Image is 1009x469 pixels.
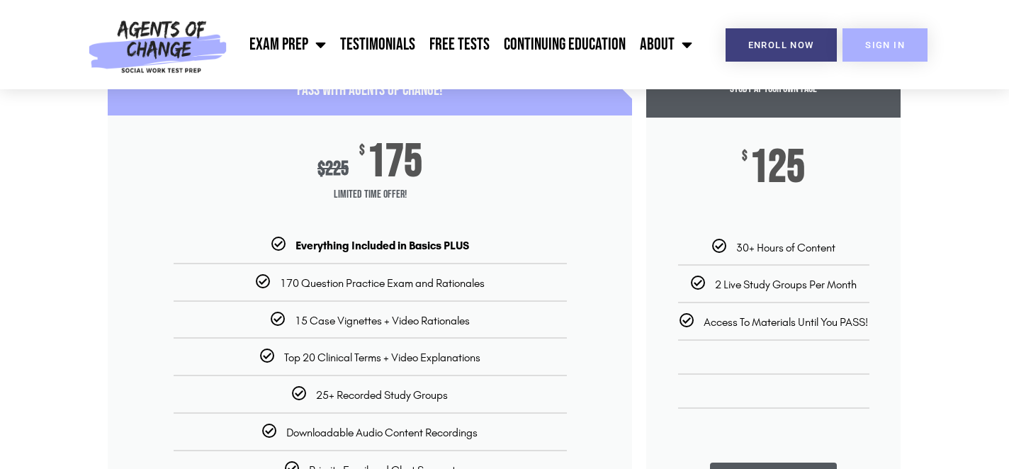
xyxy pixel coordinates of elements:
span: 125 [750,149,805,186]
span: 175 [367,144,422,181]
a: Free Tests [422,27,497,62]
a: Testimonials [333,27,422,62]
span: Enroll Now [748,40,814,50]
span: $ [359,144,365,158]
a: About [633,27,699,62]
span: 2 Live Study Groups Per Month [715,278,857,291]
span: 170 Question Practice Exam and Rationales [280,276,485,290]
span: Limited Time Offer! [108,181,632,209]
a: Exam Prep [242,27,333,62]
span: Study at your Own Pace [730,82,817,96]
span: $ [742,149,748,164]
span: 15 Case Vignettes + Video Rationales [295,314,470,327]
b: Everything Included in Basics PLUS [295,239,469,252]
span: Downloadable Audio Content Recordings [286,426,478,439]
span: 25+ Recorded Study Groups [316,388,448,402]
span: PASS with AGENTS OF CHANGE! [297,81,443,100]
a: SIGN IN [842,28,928,62]
a: Continuing Education [497,27,633,62]
span: Top 20 Clinical Terms + Video Explanations [284,351,480,364]
span: Access To Materials Until You PASS! [704,315,868,329]
a: Enroll Now [726,28,837,62]
span: SIGN IN [865,40,905,50]
nav: Menu [234,27,699,62]
span: 30+ Hours of Content [736,241,835,254]
div: 225 [317,157,349,181]
span: $ [317,157,325,181]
